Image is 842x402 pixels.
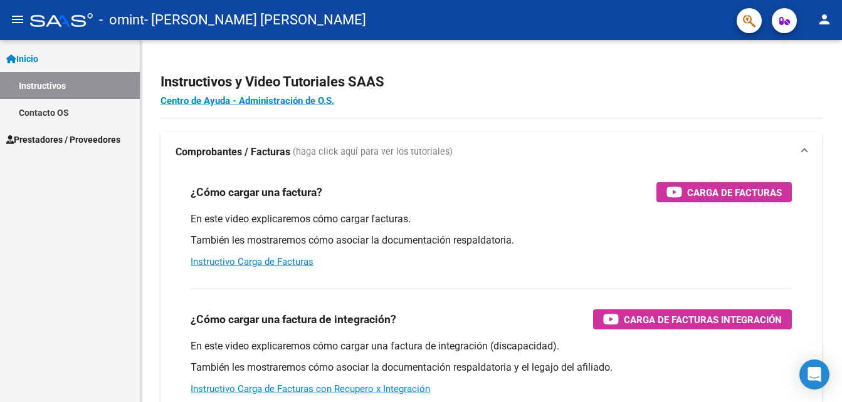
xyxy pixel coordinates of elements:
[191,234,792,247] p: También les mostraremos cómo asociar la documentación respaldatoria.
[99,6,144,34] span: - omint
[191,256,313,267] a: Instructivo Carga de Facturas
[161,95,334,106] a: Centro de Ayuda - Administración de O.S.
[161,70,822,94] h2: Instructivos y Video Tutoriales SAAS
[191,183,322,201] h3: ¿Cómo cargar una factura?
[817,12,832,27] mat-icon: person
[191,212,792,226] p: En este video explicaremos cómo cargar facturas.
[6,133,120,147] span: Prestadores / Proveedores
[799,359,829,389] div: Open Intercom Messenger
[293,145,453,159] span: (haga click aquí para ver los tutoriales)
[176,145,290,159] strong: Comprobantes / Facturas
[6,52,38,66] span: Inicio
[191,339,792,353] p: En este video explicaremos cómo cargar una factura de integración (discapacidad).
[161,132,822,172] mat-expansion-panel-header: Comprobantes / Facturas (haga click aquí para ver los tutoriales)
[624,312,782,327] span: Carga de Facturas Integración
[144,6,366,34] span: - [PERSON_NAME] [PERSON_NAME]
[687,185,782,200] span: Carga de Facturas
[656,182,792,202] button: Carga de Facturas
[191,361,792,374] p: También les mostraremos cómo asociar la documentación respaldatoria y el legajo del afiliado.
[191,311,396,328] h3: ¿Cómo cargar una factura de integración?
[191,383,430,394] a: Instructivo Carga de Facturas con Recupero x Integración
[593,309,792,329] button: Carga de Facturas Integración
[10,12,25,27] mat-icon: menu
